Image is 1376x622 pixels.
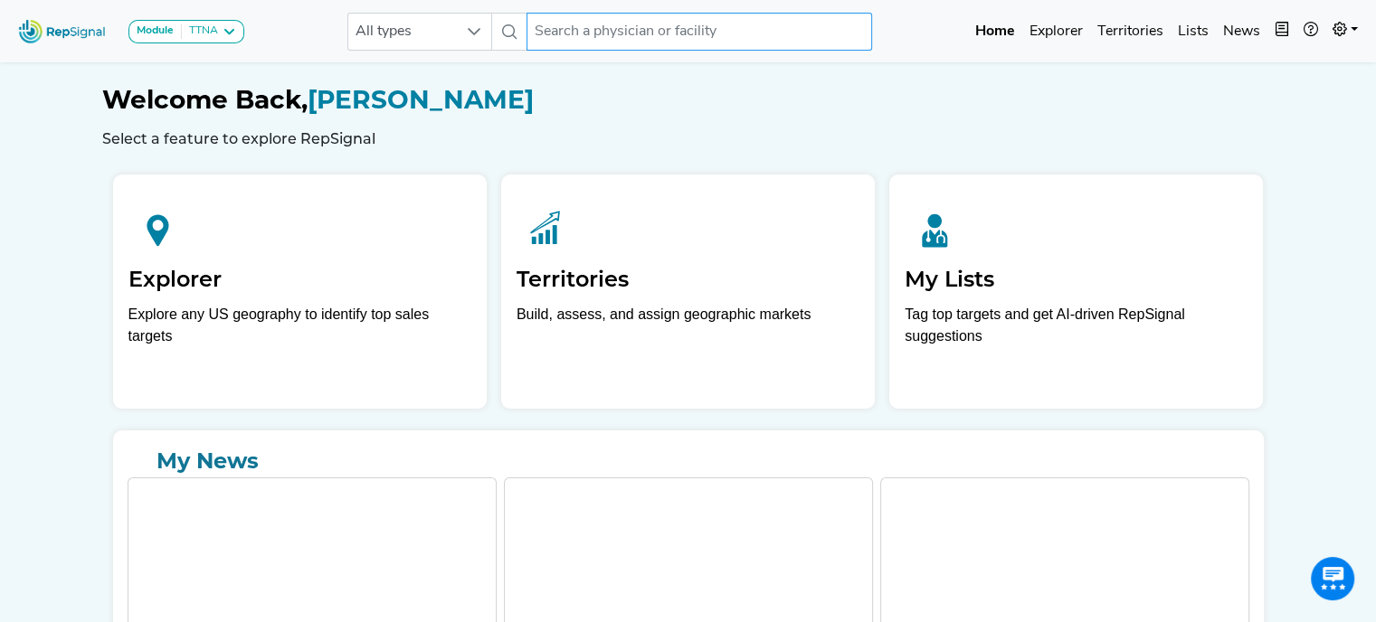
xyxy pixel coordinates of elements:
a: Home [968,14,1022,50]
a: Explorer [1022,14,1090,50]
span: Welcome Back, [102,84,308,115]
button: ModuleTTNA [128,20,244,43]
span: All types [348,14,457,50]
h1: [PERSON_NAME] [102,85,1275,116]
button: Intel Book [1267,14,1296,50]
h2: My Lists [905,267,1248,293]
a: My ListsTag top targets and get AI-driven RepSignal suggestions [889,174,1263,409]
a: My News [128,445,1249,477]
h2: Explorer [128,267,471,293]
div: Explore any US geography to identify top sales targets [128,304,471,347]
h2: Territories [517,267,859,293]
strong: Module [137,25,174,36]
a: ExplorerExplore any US geography to identify top sales targets [113,174,487,409]
a: Lists [1171,14,1216,50]
a: Territories [1090,14,1171,50]
h6: Select a feature to explore RepSignal [102,130,1275,147]
a: TerritoriesBuild, assess, and assign geographic markets [501,174,875,409]
a: News [1216,14,1267,50]
div: TTNA [182,24,218,39]
input: Search a physician or facility [527,13,872,51]
p: Tag top targets and get AI-driven RepSignal suggestions [905,304,1248,357]
p: Build, assess, and assign geographic markets [517,304,859,357]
